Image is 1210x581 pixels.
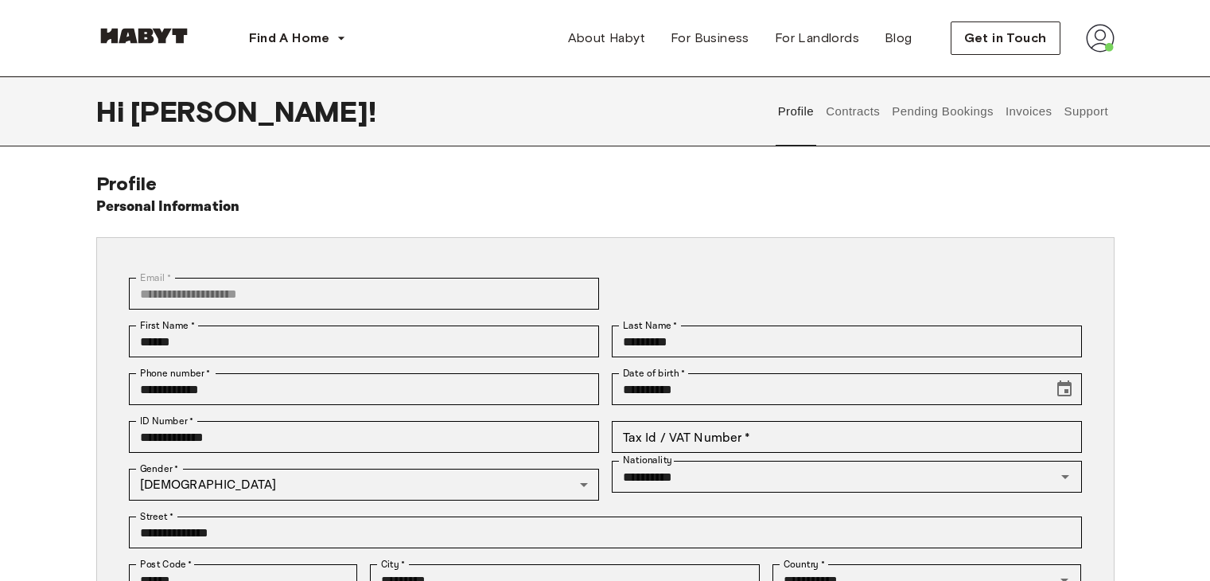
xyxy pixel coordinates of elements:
div: You can't change your email address at the moment. Please reach out to customer support in case y... [129,278,599,310]
div: [DEMOGRAPHIC_DATA] [129,469,599,501]
img: avatar [1086,24,1115,53]
div: user profile tabs [772,76,1114,146]
button: Get in Touch [951,21,1060,55]
label: Gender [140,462,178,476]
button: Invoices [1003,76,1053,146]
span: For Landlords [775,29,859,48]
button: Contracts [824,76,882,146]
button: Find A Home [236,22,359,54]
h6: Personal Information [96,196,240,218]
span: Find A Home [249,29,330,48]
label: Post Code [140,557,193,571]
span: About Habyt [568,29,645,48]
button: Pending Bookings [890,76,996,146]
button: Open [1054,466,1076,488]
span: Get in Touch [964,29,1047,48]
span: Blog [885,29,912,48]
label: Date of birth [623,366,685,380]
button: Support [1062,76,1111,146]
label: Email [140,271,171,285]
span: Profile [96,172,158,195]
label: Phone number [140,366,211,380]
label: Country [784,557,825,571]
label: ID Number [140,414,193,428]
span: For Business [671,29,749,48]
span: [PERSON_NAME] ! [130,95,376,128]
label: Street [140,509,173,524]
a: Blog [872,22,925,54]
button: Choose date, selected date is Mar 30, 2004 [1049,373,1080,405]
label: First Name [140,318,195,333]
label: City [381,557,406,571]
span: Hi [96,95,130,128]
a: About Habyt [555,22,658,54]
button: Profile [776,76,816,146]
label: Last Name [623,318,678,333]
img: Habyt [96,28,192,44]
label: Nationality [623,454,672,467]
a: For Landlords [762,22,872,54]
a: For Business [658,22,762,54]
